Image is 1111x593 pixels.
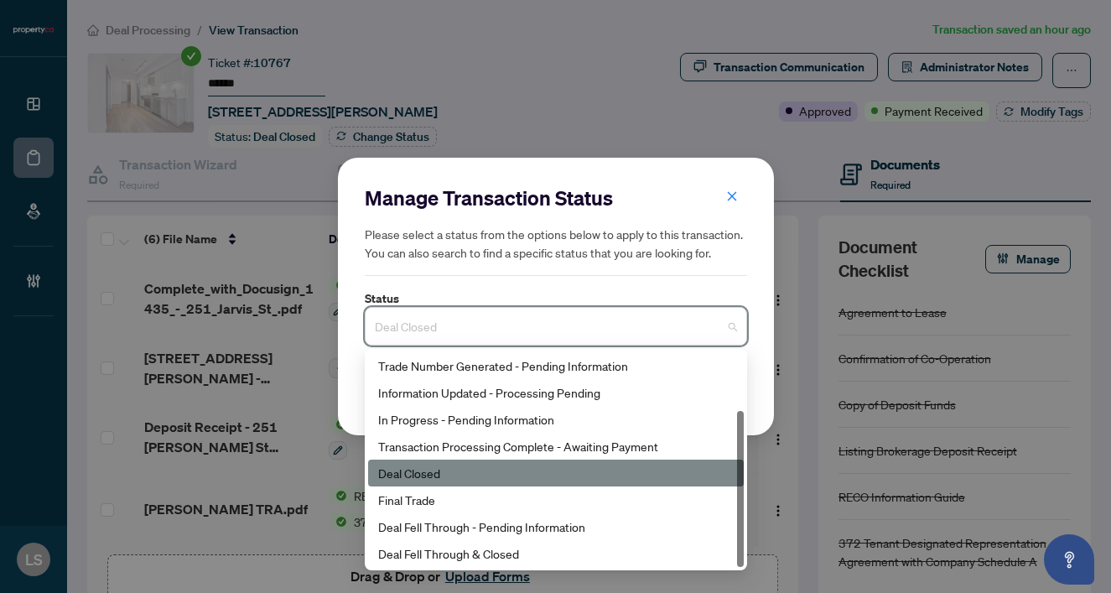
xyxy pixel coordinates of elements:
div: Deal Closed [378,464,734,482]
label: Status [365,289,747,308]
h2: Manage Transaction Status [365,185,747,211]
div: Transaction Processing Complete - Awaiting Payment [378,437,734,455]
div: Trade Number Generated - Pending Information [378,356,734,375]
div: Final Trade [378,491,734,509]
div: Final Trade [368,486,744,513]
div: Information Updated - Processing Pending [368,379,744,406]
div: Deal Fell Through & Closed [378,544,734,563]
button: Open asap [1044,534,1094,585]
div: Deal Closed [368,460,744,486]
div: Deal Fell Through & Closed [368,540,744,567]
div: Trade Number Generated - Pending Information [368,352,744,379]
div: In Progress - Pending Information [368,406,744,433]
div: Deal Fell Through - Pending Information [368,513,744,540]
h5: Please select a status from the options below to apply to this transaction. You can also search t... [365,225,747,262]
div: In Progress - Pending Information [378,410,734,429]
div: Transaction Processing Complete - Awaiting Payment [368,433,744,460]
div: Deal Fell Through - Pending Information [378,518,734,536]
div: Information Updated - Processing Pending [378,383,734,402]
span: Deal Closed [375,310,737,342]
span: close [726,190,738,202]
